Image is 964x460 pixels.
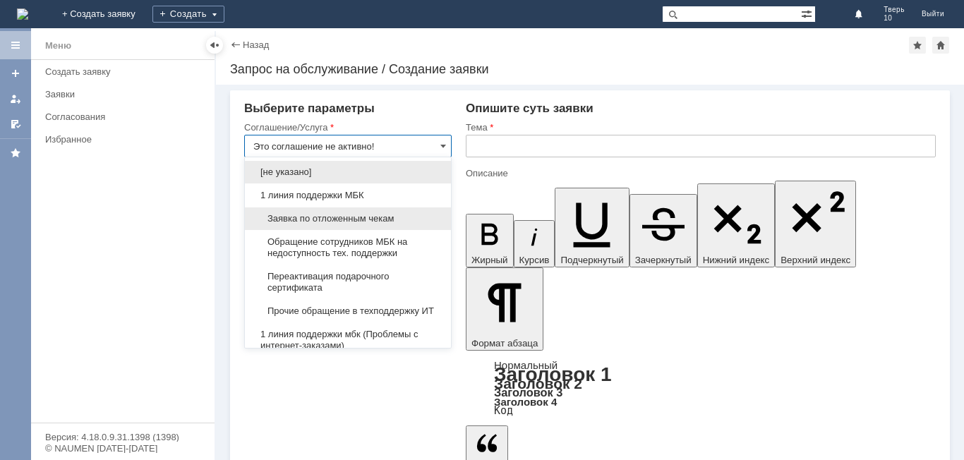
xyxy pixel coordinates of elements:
[909,37,926,54] div: Добавить в избранное
[4,87,27,110] a: Мои заявки
[466,169,933,178] div: Описание
[519,255,550,265] span: Курсив
[801,6,815,20] span: Расширенный поиск
[884,14,905,23] span: 10
[244,123,449,132] div: Соглашение/Услуга
[45,66,206,77] div: Создать заявку
[466,361,936,416] div: Формат абзаца
[884,6,905,14] span: Тверь
[466,214,514,267] button: Жирный
[45,37,71,54] div: Меню
[45,111,206,122] div: Согласования
[560,255,623,265] span: Подчеркнутый
[253,213,442,224] span: Заявка по отложенным чекам
[466,123,933,132] div: Тема
[494,363,612,385] a: Заголовок 1
[471,338,538,349] span: Формат абзаца
[253,167,442,178] span: [не указано]
[230,62,950,76] div: Запрос на обслуживание / Создание заявки
[781,255,850,265] span: Верхний индекс
[697,183,776,267] button: Нижний индекс
[45,444,200,453] div: © NAUMEN [DATE]-[DATE]
[635,255,692,265] span: Зачеркнутый
[45,432,200,442] div: Версия: 4.18.0.9.31.1398 (1398)
[152,6,224,23] div: Создать
[253,329,442,351] span: 1 линия поддержки мбк (Проблемы с интернет-заказами)
[555,188,629,267] button: Подчеркнутый
[494,375,582,392] a: Заголовок 2
[471,255,508,265] span: Жирный
[514,220,555,267] button: Курсив
[253,271,442,293] span: Переактивация подарочного сертификата
[40,61,212,83] a: Создать заявку
[494,359,558,371] a: Нормальный
[243,40,269,50] a: Назад
[40,106,212,128] a: Согласования
[17,8,28,20] a: Перейти на домашнюю страницу
[466,102,594,115] span: Опишите суть заявки
[629,194,697,267] button: Зачеркнутый
[494,386,562,399] a: Заголовок 3
[775,181,856,267] button: Верхний индекс
[17,8,28,20] img: logo
[206,37,223,54] div: Скрыть меню
[4,113,27,135] a: Мои согласования
[703,255,770,265] span: Нижний индекс
[253,305,442,317] span: Прочие обращение в техподдержку ИТ
[45,89,206,99] div: Заявки
[40,83,212,105] a: Заявки
[253,236,442,259] span: Обращение сотрудников МБК на недоступность тех. поддержки
[494,396,557,408] a: Заголовок 4
[932,37,949,54] div: Сделать домашней страницей
[244,102,375,115] span: Выберите параметры
[45,134,191,145] div: Избранное
[253,190,442,201] span: 1 линия поддержки МБК
[466,267,543,351] button: Формат абзаца
[4,62,27,85] a: Создать заявку
[494,404,513,417] a: Код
